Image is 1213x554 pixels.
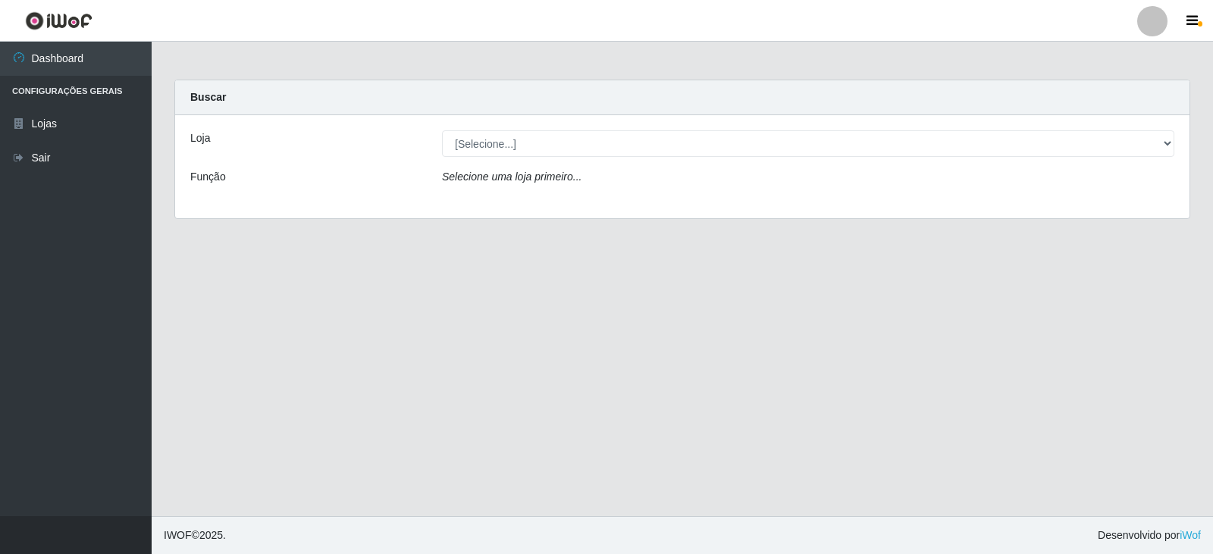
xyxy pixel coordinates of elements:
[164,529,192,541] span: IWOF
[190,169,226,185] label: Função
[25,11,92,30] img: CoreUI Logo
[190,91,226,103] strong: Buscar
[1098,527,1201,543] span: Desenvolvido por
[164,527,226,543] span: © 2025 .
[442,171,581,183] i: Selecione uma loja primeiro...
[1180,529,1201,541] a: iWof
[190,130,210,146] label: Loja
